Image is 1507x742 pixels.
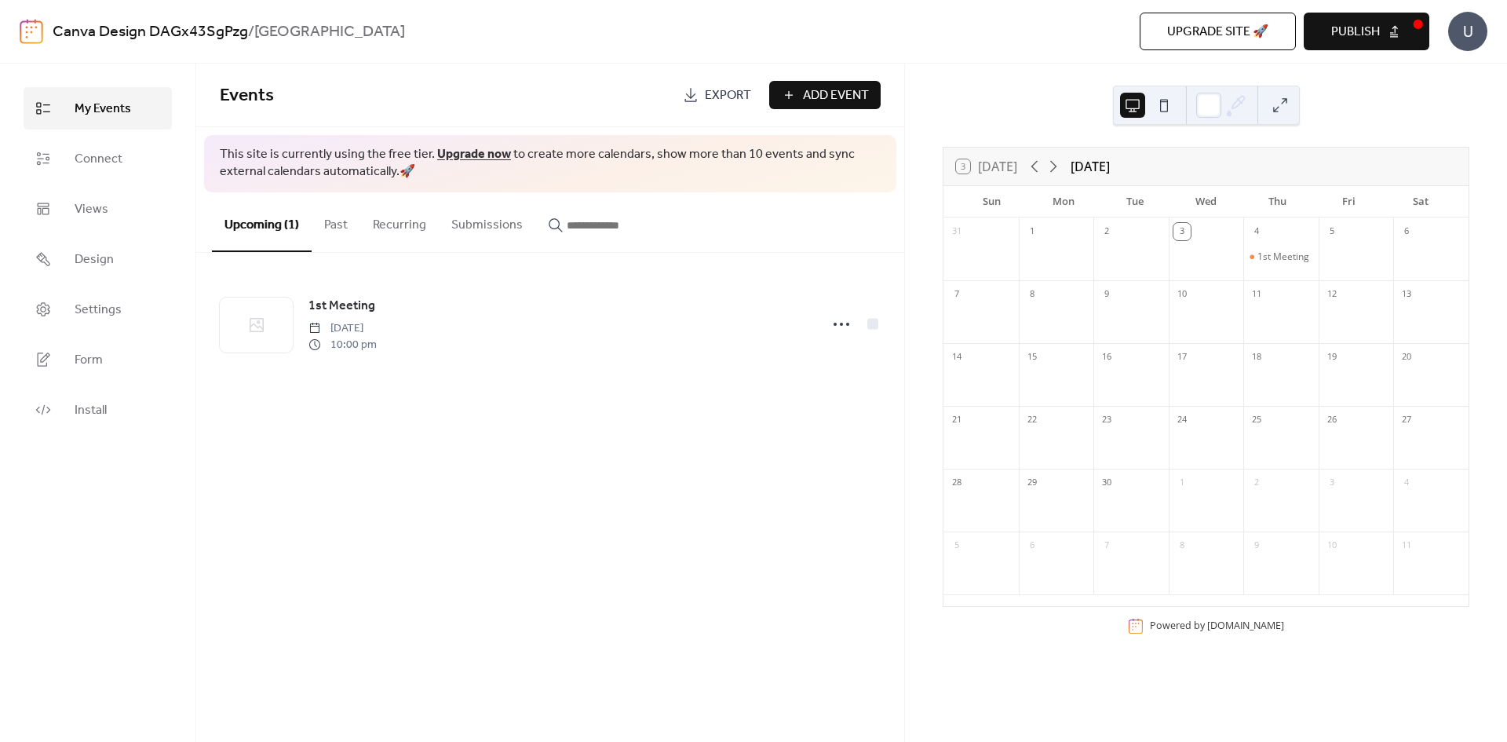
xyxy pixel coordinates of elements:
[1323,223,1341,240] div: 5
[1027,186,1099,217] div: Mon
[948,411,965,429] div: 21
[1243,250,1319,263] div: 1st Meeting
[439,192,535,250] button: Submissions
[948,223,965,240] div: 31
[1398,537,1415,554] div: 11
[1323,537,1341,554] div: 10
[769,81,881,109] button: Add Event
[308,337,377,353] span: 10:00 pm
[1173,349,1191,366] div: 17
[1448,12,1487,51] div: U
[24,288,172,331] a: Settings
[1385,186,1456,217] div: Sat
[1140,13,1296,50] button: Upgrade site 🚀
[1024,537,1041,554] div: 6
[1248,537,1265,554] div: 9
[948,537,965,554] div: 5
[1248,349,1265,366] div: 18
[1170,186,1242,217] div: Wed
[437,142,511,166] a: Upgrade now
[1331,23,1380,42] span: Publish
[1173,411,1191,429] div: 24
[75,351,103,370] span: Form
[1024,286,1041,303] div: 8
[1098,349,1115,366] div: 16
[1024,411,1041,429] div: 22
[24,137,172,180] a: Connect
[254,17,405,47] b: [GEOGRAPHIC_DATA]
[1099,186,1170,217] div: Tue
[1167,23,1268,42] span: Upgrade site 🚀
[1242,186,1313,217] div: Thu
[1098,223,1115,240] div: 2
[220,146,881,181] span: This site is currently using the free tier. to create more calendars, show more than 10 events an...
[248,17,254,47] b: /
[1098,474,1115,492] div: 30
[1173,223,1191,240] div: 3
[1173,474,1191,492] div: 1
[1398,474,1415,492] div: 4
[24,188,172,230] a: Views
[1024,474,1041,492] div: 29
[75,200,108,219] span: Views
[1024,349,1041,366] div: 15
[1248,223,1265,240] div: 4
[1098,286,1115,303] div: 9
[24,338,172,381] a: Form
[1323,286,1341,303] div: 12
[1323,411,1341,429] div: 26
[705,86,751,105] span: Export
[948,349,965,366] div: 14
[75,250,114,269] span: Design
[20,19,43,44] img: logo
[1323,474,1341,492] div: 3
[1398,286,1415,303] div: 13
[948,286,965,303] div: 7
[1173,286,1191,303] div: 10
[1398,223,1415,240] div: 6
[1323,349,1341,366] div: 19
[1398,349,1415,366] div: 20
[53,17,248,47] a: Canva Design DAGx43SgPzg
[308,320,377,337] span: [DATE]
[75,100,131,119] span: My Events
[1150,619,1284,632] div: Powered by
[1248,411,1265,429] div: 25
[24,87,172,130] a: My Events
[308,297,375,316] span: 1st Meeting
[24,238,172,280] a: Design
[1207,619,1284,632] a: [DOMAIN_NAME]
[671,81,763,109] a: Export
[1173,537,1191,554] div: 8
[1248,286,1265,303] div: 11
[956,186,1027,217] div: Sun
[1071,157,1110,176] div: [DATE]
[220,79,274,113] span: Events
[1024,223,1041,240] div: 1
[803,86,869,105] span: Add Event
[948,474,965,492] div: 28
[1098,411,1115,429] div: 23
[1304,13,1429,50] button: Publish
[1313,186,1385,217] div: Fri
[212,192,312,252] button: Upcoming (1)
[1398,411,1415,429] div: 27
[1248,474,1265,492] div: 2
[312,192,360,250] button: Past
[75,301,122,320] span: Settings
[308,296,375,316] a: 1st Meeting
[360,192,439,250] button: Recurring
[75,401,107,420] span: Install
[75,150,122,169] span: Connect
[24,389,172,431] a: Install
[1098,537,1115,554] div: 7
[1257,250,1309,263] div: 1st Meeting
